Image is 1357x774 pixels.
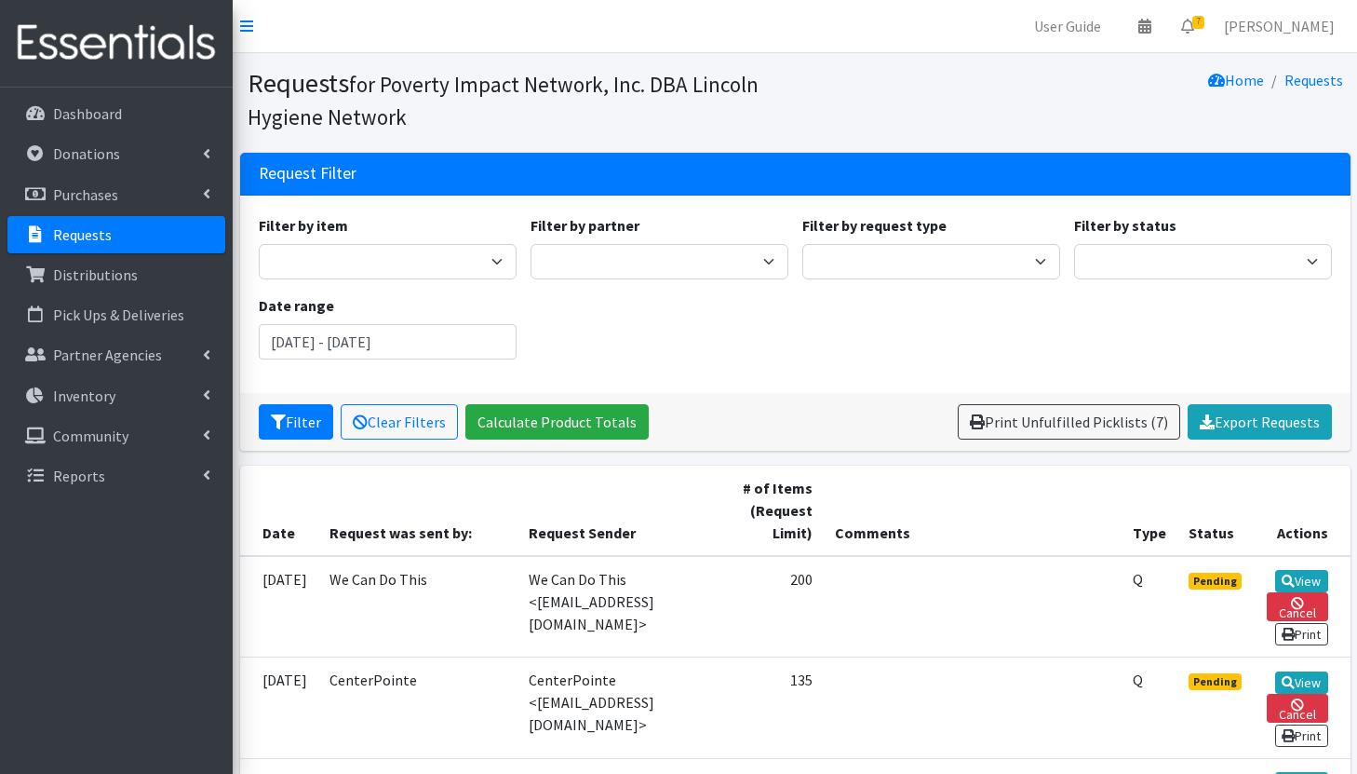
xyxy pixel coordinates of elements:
td: [DATE] [240,658,318,758]
p: Community [53,427,128,445]
button: Filter [259,404,333,440]
label: Filter by request type [802,214,947,237]
th: # of Items (Request Limit) [730,466,824,556]
p: Requests [53,225,112,244]
a: Pick Ups & Deliveries [7,296,225,333]
a: View [1275,570,1328,592]
a: Clear Filters [341,404,458,440]
a: Print [1275,623,1328,645]
a: Cancel [1267,592,1328,621]
th: Date [240,466,318,556]
td: We Can Do This [318,556,517,658]
th: Request was sent by: [318,466,517,556]
a: User Guide [1019,7,1116,45]
a: Purchases [7,176,225,213]
th: Status [1177,466,1256,556]
p: Distributions [53,265,138,284]
a: Dashboard [7,95,225,132]
a: Requests [7,216,225,253]
p: Dashboard [53,104,122,123]
label: Filter by partner [531,214,639,237]
a: Reports [7,457,225,495]
td: CenterPointe [318,658,517,758]
a: 7 [1166,7,1209,45]
abbr: Quantity [1133,570,1143,589]
a: Print [1275,725,1328,747]
p: Donations [53,144,120,163]
label: Date range [259,294,334,317]
p: Inventory [53,387,115,405]
a: Calculate Product Totals [465,404,649,440]
span: 7 [1192,16,1204,29]
span: Pending [1189,673,1242,690]
td: CenterPointe <[EMAIL_ADDRESS][DOMAIN_NAME]> [517,658,730,758]
h1: Requests [248,67,788,131]
a: Distributions [7,256,225,293]
abbr: Quantity [1133,671,1143,689]
a: Donations [7,135,225,172]
p: Reports [53,467,105,485]
a: Requests [1284,71,1343,89]
a: Inventory [7,377,225,414]
td: 200 [730,556,824,658]
a: Print Unfulfilled Picklists (7) [958,404,1180,440]
p: Pick Ups & Deliveries [53,306,184,324]
a: [PERSON_NAME] [1209,7,1350,45]
td: We Can Do This <[EMAIL_ADDRESS][DOMAIN_NAME]> [517,556,730,658]
small: for Poverty Impact Network, Inc. DBA Lincoln Hygiene Network [248,71,759,130]
th: Actions [1256,466,1350,556]
a: View [1275,672,1328,694]
td: 135 [730,658,824,758]
a: Community [7,417,225,455]
a: Cancel [1267,694,1328,723]
label: Filter by status [1074,214,1176,237]
a: Export Requests [1188,404,1332,440]
img: HumanEssentials [7,12,225,75]
span: Pending [1189,573,1242,590]
p: Partner Agencies [53,346,162,364]
th: Type [1122,466,1177,556]
th: Request Sender [517,466,730,556]
h3: Request Filter [259,164,356,183]
input: January 1, 2011 - December 31, 2011 [259,324,517,360]
a: Home [1208,71,1264,89]
a: Partner Agencies [7,336,225,373]
label: Filter by item [259,214,348,237]
td: [DATE] [240,556,318,658]
th: Comments [824,466,1122,556]
p: Purchases [53,185,118,204]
